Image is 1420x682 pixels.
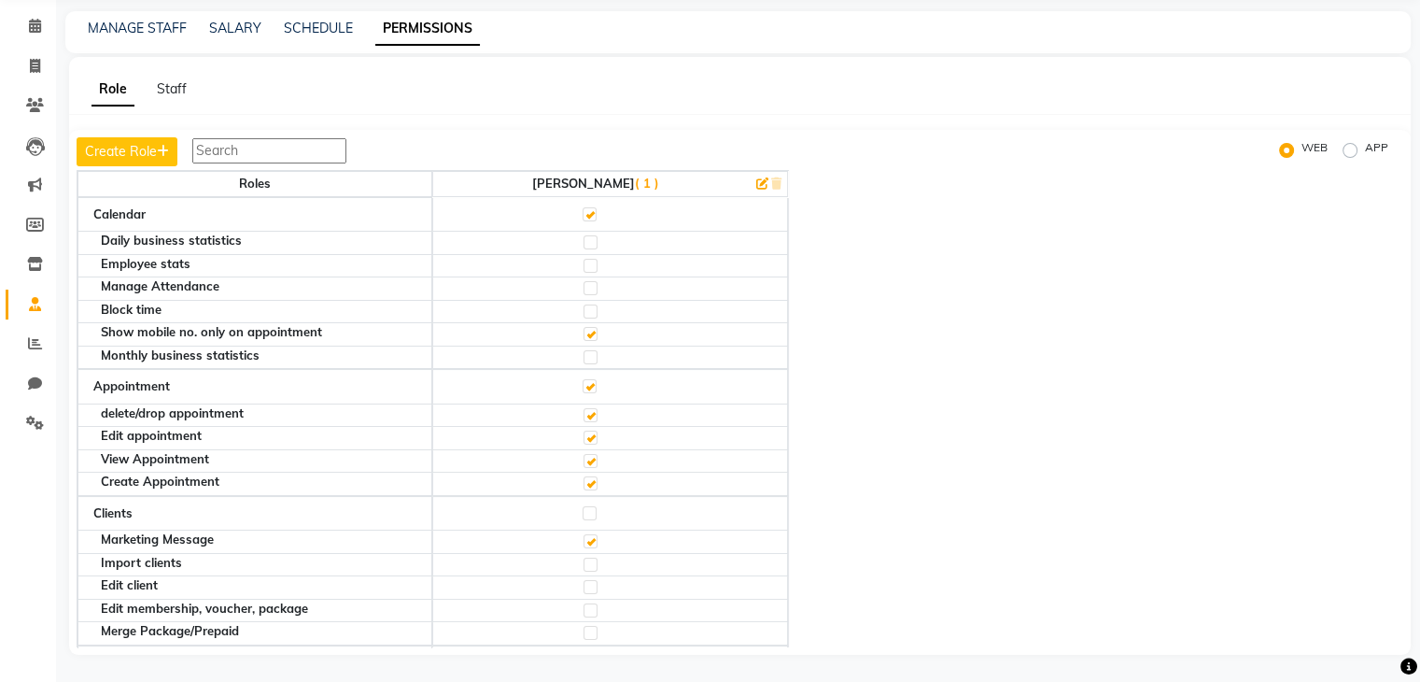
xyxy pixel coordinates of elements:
div: Monthly business statistics [101,349,431,362]
div: View Appointment [101,453,431,465]
div: Merge Package/Prepaid [101,625,431,637]
div: Edit appointment [101,430,431,442]
label: APP [1365,139,1388,162]
a: SCHEDULE [284,20,353,36]
div: Block time [101,304,431,316]
div: Show mobile no. only on appointment [101,326,431,338]
th: [PERSON_NAME] [432,171,787,197]
a: Staff [157,80,187,97]
div: Clients [93,504,416,523]
a: PERMISSIONS [375,12,480,46]
div: Import clients [101,557,431,569]
th: Roles [77,171,432,197]
div: Manage Attendance [101,280,431,292]
span: ( 1 ) [635,176,659,191]
button: Create Role [77,137,177,166]
div: Daily business statistics [101,234,431,247]
div: Calendar [93,206,416,224]
div: Create Appointment [101,476,431,488]
a: MANAGE STAFF [88,20,187,36]
div: Employee stats [101,258,431,270]
input: Search [192,138,346,163]
div: Edit client [101,579,431,591]
div: Marketing Message [101,533,431,546]
a: Role [91,73,134,107]
div: delete/drop appointment [101,407,431,419]
label: WEB [1301,139,1328,162]
div: Edit membership, voucher, package [101,603,431,615]
a: SALARY [209,20,261,36]
div: Appointment [93,377,416,396]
